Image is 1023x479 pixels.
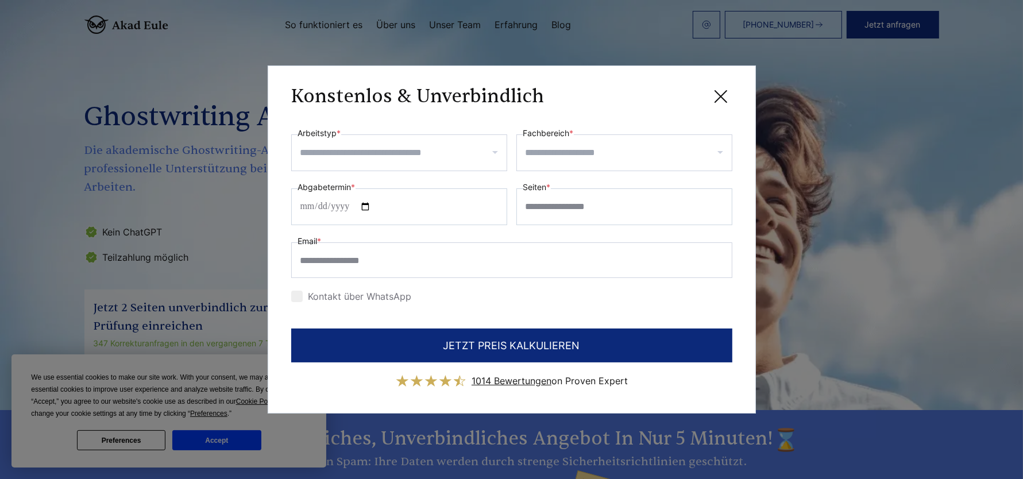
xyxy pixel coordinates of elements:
[291,85,545,108] h3: Konstenlos & Unverbindlich
[523,180,551,194] label: Seiten
[291,291,412,302] label: Kontakt über WhatsApp
[298,126,341,140] label: Arbeitstyp
[298,180,356,194] label: Abgabetermin
[523,126,574,140] label: Fachbereich
[298,234,322,248] label: Email
[472,372,628,390] div: on Proven Expert
[472,375,551,387] span: 1014 Bewertungen
[291,329,732,362] button: JETZT PREIS KALKULIEREN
